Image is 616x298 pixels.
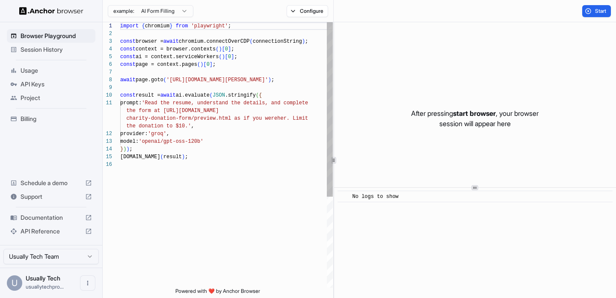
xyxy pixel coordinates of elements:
span: Billing [21,115,92,123]
span: } [169,23,172,29]
div: 8 [103,76,112,84]
span: example: [113,8,134,15]
div: 7 [103,68,112,76]
div: Browser Playground [7,29,95,43]
div: 6 [103,61,112,68]
span: ; [305,38,308,44]
span: const [120,92,136,98]
span: 'playwright' [191,23,228,29]
span: const [120,62,136,68]
div: 11 [103,99,112,107]
span: ( [219,54,222,60]
div: Project [7,91,95,105]
span: ) [219,46,222,52]
div: Support [7,190,95,204]
span: Start [595,8,607,15]
span: 0 [228,54,231,60]
span: usuallytechprogramming@gmail.com [26,283,64,290]
span: await [120,77,136,83]
span: ; [185,154,188,160]
div: 1 [103,22,112,30]
span: ) [123,146,126,152]
div: 14 [103,145,112,153]
div: Schedule a demo [7,176,95,190]
span: 0 [225,46,228,52]
div: 12 [103,130,112,138]
span: .stringify [225,92,256,98]
div: Documentation [7,211,95,224]
span: 0 [207,62,210,68]
div: U [7,275,22,291]
span: await [160,92,176,98]
span: Documentation [21,213,82,222]
span: page = context.pages [136,62,197,68]
span: { [142,23,145,29]
span: context = browser.contexts [136,46,216,52]
span: Support [21,192,82,201]
span: ) [222,54,225,60]
span: ; [231,46,234,52]
span: ( [197,62,200,68]
span: const [120,46,136,52]
span: ( [160,154,163,160]
span: page.goto [136,77,163,83]
div: Billing [7,112,95,126]
span: [ [222,46,225,52]
span: ; [234,54,237,60]
span: Session History [21,45,92,54]
span: Project [21,94,92,102]
span: { [259,92,262,98]
span: ​ [342,192,346,201]
span: chromium.connectOverCDP [179,38,250,44]
p: After pressing , your browser session will appear here [411,108,539,129]
span: [DOMAIN_NAME] [120,154,160,160]
span: prompt: [120,100,142,106]
button: Configure [287,5,328,17]
span: charity-donation-form/preview.html as if you were [126,115,277,121]
span: ) [126,146,129,152]
span: ) [200,62,203,68]
span: ai.evaluate [176,92,210,98]
span: Schedule a demo [21,179,82,187]
span: her. Limit [277,115,308,121]
div: 15 [103,153,112,161]
span: [ [203,62,206,68]
span: ; [213,62,216,68]
span: JSON [213,92,225,98]
span: the form at [URL][DOMAIN_NAME] [126,108,219,114]
div: Session History [7,43,95,56]
span: ) [268,77,271,83]
span: 'groq' [148,131,166,137]
span: const [120,38,136,44]
span: API Reference [21,227,82,236]
span: ai = context.serviceWorkers [136,54,219,60]
span: 'openai/gpt-oss-120b' [139,139,203,145]
span: const [120,54,136,60]
span: ( [163,77,166,83]
span: await [163,38,179,44]
span: import [120,23,139,29]
span: browser = [136,38,163,44]
span: Usually Tech [26,274,60,282]
span: 'Read the resume, understand the details, and comp [142,100,296,106]
div: 5 [103,53,112,61]
span: ( [256,92,259,98]
span: API Keys [21,80,92,89]
span: Powered with ❤️ by Anchor Browser [175,288,260,298]
div: API Reference [7,224,95,238]
span: connectionString [253,38,302,44]
span: ( [216,46,219,52]
span: model: [120,139,139,145]
span: from [176,23,188,29]
span: ) [302,38,305,44]
div: API Keys [7,77,95,91]
div: Usage [7,64,95,77]
span: [ [225,54,228,60]
div: 13 [103,138,112,145]
span: ) [182,154,185,160]
button: Start [582,5,611,17]
div: 10 [103,91,112,99]
span: ; [228,23,231,29]
div: 3 [103,38,112,45]
span: ; [130,146,133,152]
